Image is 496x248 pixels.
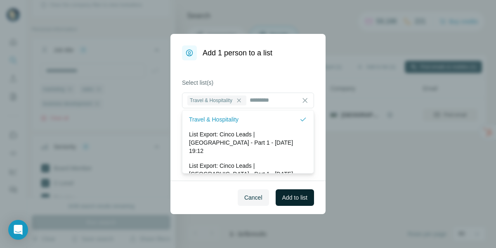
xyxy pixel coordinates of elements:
[238,189,269,206] button: Cancel
[244,193,262,202] span: Cancel
[187,95,246,105] div: Travel & Hospitality
[189,130,307,155] p: List Export: Cinco Leads | [GEOGRAPHIC_DATA] - Part 1 - [DATE] 19:12
[182,79,314,87] label: Select list(s)
[203,47,272,59] h1: Add 1 person to a list
[8,220,28,240] div: Open Intercom Messenger
[276,189,314,206] button: Add to list
[189,115,239,124] p: Travel & Hospitality
[189,162,307,186] p: List Export: Cinco Leads | [GEOGRAPHIC_DATA] - Part 1 - [DATE] 18:54
[282,193,307,202] span: Add to list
